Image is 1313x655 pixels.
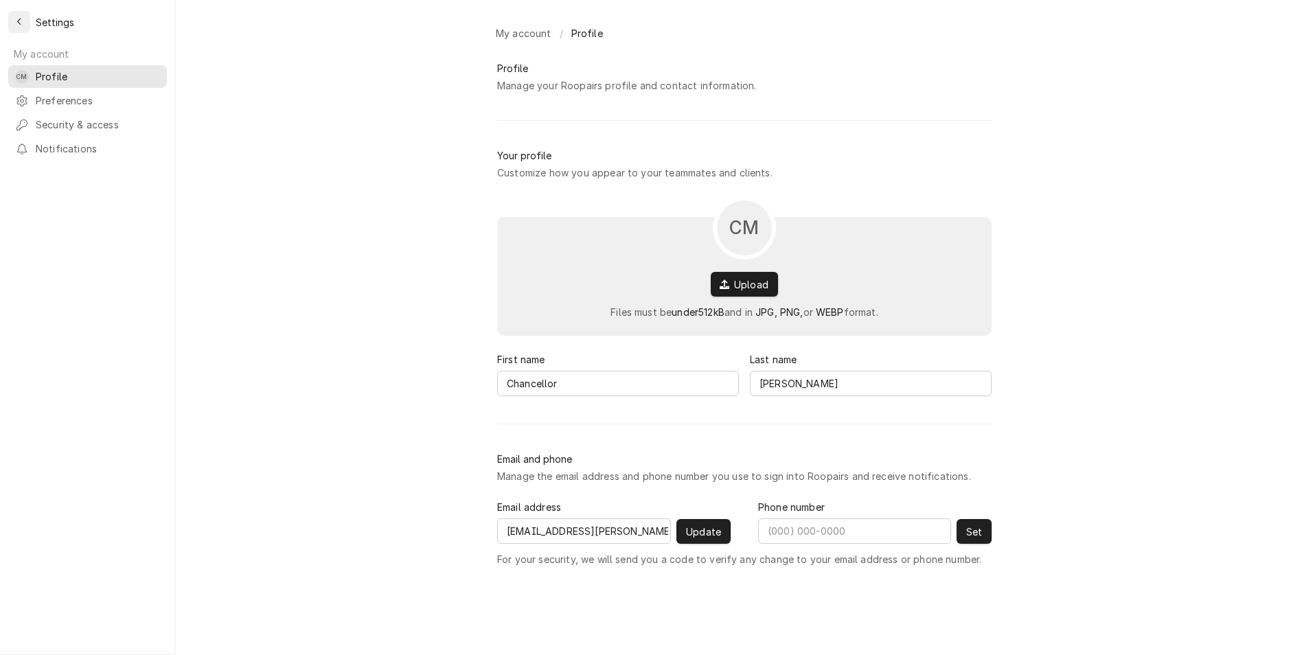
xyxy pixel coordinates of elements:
a: Profile [566,22,608,45]
div: Email and phone [497,452,572,466]
input: Email address [497,518,671,544]
span: Update [683,525,724,539]
a: Notifications [8,137,167,160]
span: Upload [731,277,771,292]
a: CMChancellor Morris's AvatarProfile [8,65,167,88]
span: Notifications [36,141,160,156]
span: under 512 kB [672,306,724,318]
button: Back to previous page [8,11,30,33]
button: Upload [711,272,778,297]
span: For your security, we will send you a code to verify any change to your email address or phone nu... [497,552,981,566]
label: Email address [497,500,561,514]
div: Manage your Roopairs profile and contact information. [497,78,756,93]
div: CM [15,70,29,84]
a: Preferences [8,89,167,112]
label: Last name [750,352,797,367]
div: Chancellor Morris's Avatar [15,70,29,84]
button: Update [676,519,731,544]
input: Phone number [758,518,951,544]
button: CM [713,196,776,260]
div: Profile [497,61,528,76]
span: Settings [36,15,74,30]
span: Set [963,525,985,539]
label: Phone number [758,500,825,514]
span: Profile [571,26,603,41]
span: Security & access [36,117,160,132]
span: / [560,26,563,41]
div: Customize how you appear to your teammates and clients. [497,165,773,180]
div: Manage the email address and phone number you use to sign into Roopairs and receive notifications. [497,469,971,483]
a: Security & access [8,113,167,136]
span: WEBP [816,306,844,318]
div: Files must be and in or format. [610,305,878,319]
div: Your profile [497,148,551,163]
input: Last name [750,371,992,396]
input: First name [497,371,739,396]
span: Preferences [36,93,160,108]
span: Profile [36,69,160,84]
button: Set [957,519,992,544]
span: JPG, PNG, [755,306,803,318]
label: First name [497,352,545,367]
